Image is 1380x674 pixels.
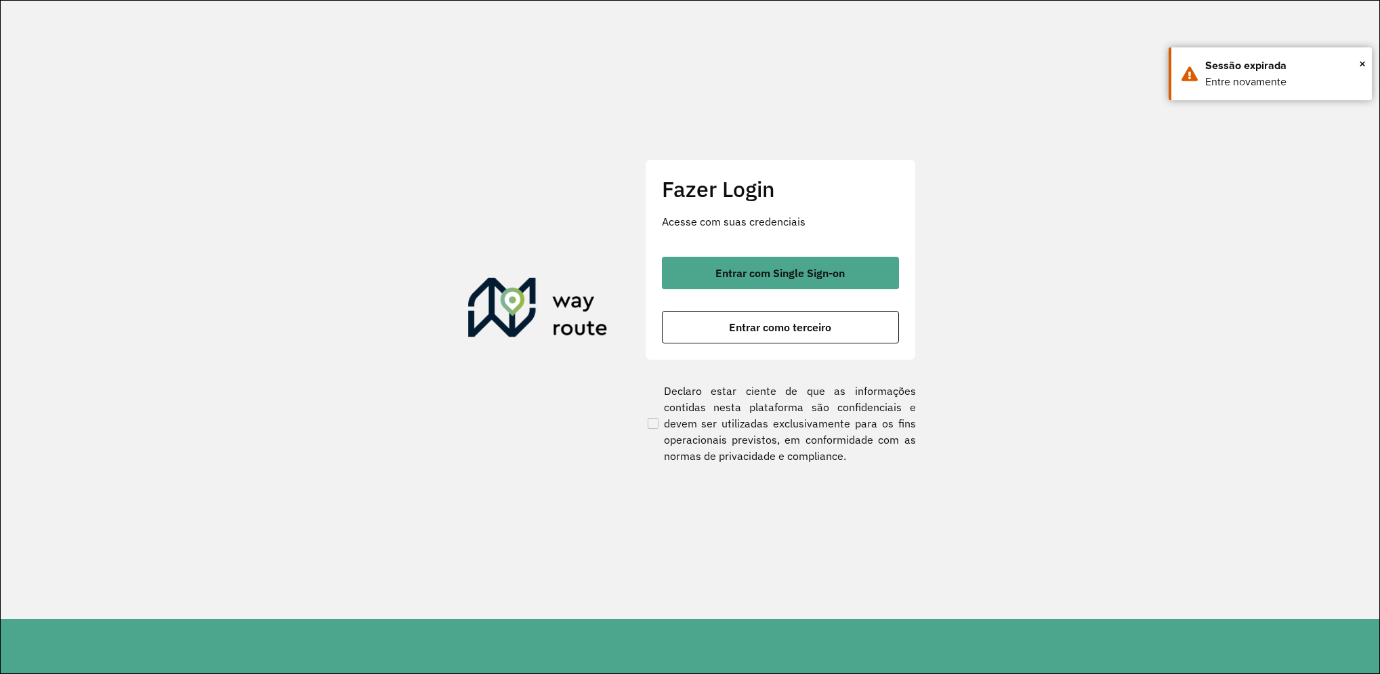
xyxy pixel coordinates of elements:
[662,311,899,343] button: button
[1359,54,1366,74] span: ×
[468,278,608,343] img: Roteirizador AmbevTech
[662,176,899,202] h2: Fazer Login
[1205,58,1362,74] div: Sessão expirada
[662,213,899,230] p: Acesse com suas credenciais
[645,383,916,464] label: Declaro estar ciente de que as informações contidas nesta plataforma são confidenciais e devem se...
[729,322,831,333] span: Entrar como terceiro
[662,257,899,289] button: button
[1359,54,1366,74] button: Close
[715,268,845,278] span: Entrar com Single Sign-on
[1205,74,1362,90] div: Entre novamente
